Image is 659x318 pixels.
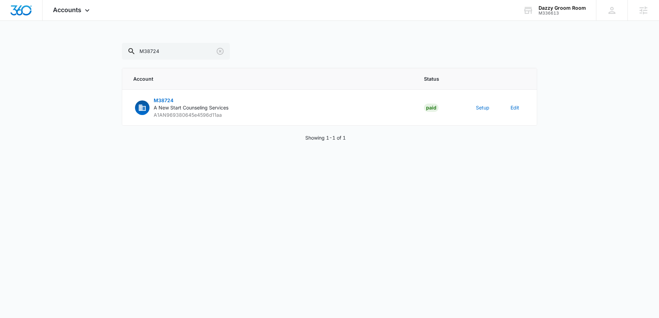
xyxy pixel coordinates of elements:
[424,75,459,82] span: Status
[133,97,228,118] button: M38724A New Start Counseling ServicesA1AN969380645e4596d11aa
[154,105,228,111] span: A New Start Counseling Services
[305,134,346,141] p: Showing 1-1 of 1
[53,6,81,14] span: Accounts
[511,104,519,111] button: Edit
[154,97,173,103] span: M38724
[539,11,586,16] div: account id
[215,46,226,57] button: Clear
[424,104,439,112] div: Paid
[154,112,222,118] span: A1AN969380645e4596d11aa
[122,43,230,60] input: Search...
[539,5,586,11] div: account name
[133,75,407,82] span: Account
[476,104,489,111] button: Setup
